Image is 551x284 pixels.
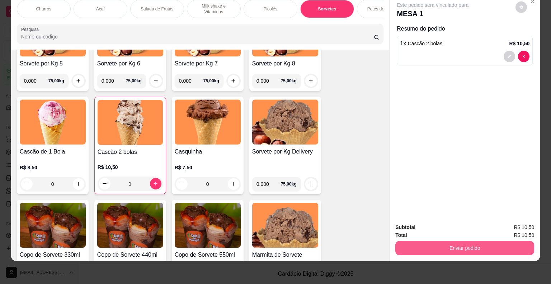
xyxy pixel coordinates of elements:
h4: Cascão de 1 Bola [20,147,86,156]
input: 0.00 [102,74,126,88]
label: Pesquisa [21,26,41,32]
strong: Total [395,232,407,238]
img: product-image [175,100,241,145]
button: increase-product-quantity [305,75,317,87]
h4: Copo de Sorvete 550ml [175,251,241,259]
span: R$ 10,50 [514,223,534,231]
button: increase-product-quantity [150,75,162,87]
h4: Casquinha [175,147,241,156]
input: 0.00 [256,177,281,191]
p: R$ 7,50 [175,164,241,171]
p: Sorvetes [318,6,336,12]
h4: Sorvete por Kg 5 [20,59,86,68]
input: 0.00 [256,74,281,88]
img: product-image [175,203,241,248]
button: decrease-product-quantity [515,1,527,13]
img: product-image [97,203,163,248]
p: Resumo do pedido [397,24,533,33]
p: Salada de Frutas [141,6,173,12]
p: R$ 10,50 [98,164,163,171]
button: increase-product-quantity [228,75,239,87]
strong: Subtotal [395,224,415,230]
img: product-image [252,100,318,145]
p: MESA 1 [397,9,468,19]
h4: Sorvete por Kg 8 [252,59,318,68]
button: Enviar pedido [395,241,534,255]
button: decrease-product-quantity [176,178,188,190]
h4: Marmita de Sorvete 300ml [252,251,318,268]
button: increase-product-quantity [305,178,317,190]
p: R$ 10,50 [509,40,529,47]
span: Cascão 2 bolas [408,41,443,46]
h4: Sorvete por Kg 6 [97,59,163,68]
img: product-image [252,203,318,248]
h4: Sorvete por Kg 7 [175,59,241,68]
p: Potes de Sorvete [367,6,400,12]
p: Picolés [263,6,277,12]
h4: Copo de Sorvete 330ml [20,251,86,259]
p: R$ 8,50 [20,164,86,171]
h4: Copo de Sorvete 440ml [97,251,163,259]
p: Açaí [96,6,105,12]
p: Milk shake e Vitaminas [193,3,235,15]
img: product-image [20,203,86,248]
p: Este pedido será vinculado para [397,1,468,9]
input: Pesquisa [21,33,374,40]
input: 0.00 [179,74,203,88]
p: Churros [36,6,51,12]
button: decrease-product-quantity [504,51,515,62]
button: increase-product-quantity [228,178,239,190]
button: increase-product-quantity [73,75,84,87]
button: decrease-product-quantity [518,51,529,62]
span: R$ 10,50 [514,231,534,239]
input: 0.00 [24,74,48,88]
img: product-image [98,100,163,145]
h4: Sorvete por Kg Delivery [252,147,318,156]
p: 1 x [400,39,442,48]
h4: Cascão 2 bolas [98,148,163,156]
img: product-image [20,100,86,145]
